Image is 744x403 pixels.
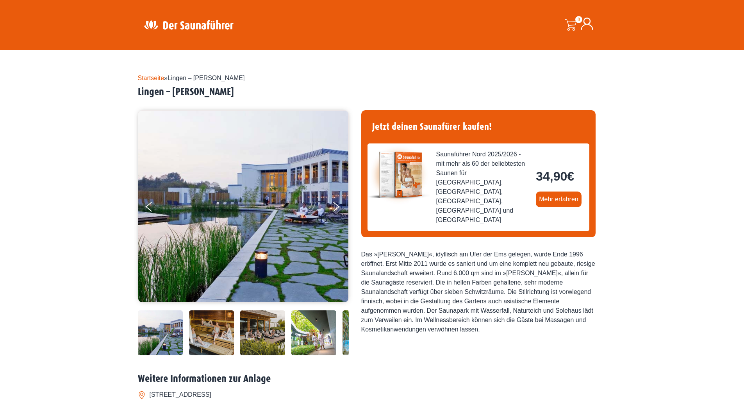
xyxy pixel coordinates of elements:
a: Mehr erfahren [536,192,582,207]
a: Startseite [138,75,164,81]
li: [STREET_ADDRESS] [138,389,607,401]
span: » [138,75,245,81]
span: 0 [575,16,582,23]
h4: Jetzt deinen Saunafürer kaufen! [368,116,589,137]
h2: Lingen – [PERSON_NAME] [138,86,607,98]
button: Next [332,199,351,218]
button: Previous [146,199,165,218]
h2: Weitere Informationen zur Anlage [138,373,607,385]
span: € [567,169,574,183]
span: Saunaführer Nord 2025/2026 - mit mehr als 60 der beliebtesten Saunen für [GEOGRAPHIC_DATA], [GEOG... [436,150,530,225]
img: der-saunafuehrer-2025-nord.jpg [368,143,430,206]
bdi: 34,90 [536,169,574,183]
div: Das »[PERSON_NAME]«, idyllisch am Ufer der Ems gelegen, wurde Ende 1996 eröffnet. Erst Mitte 2011... [361,250,596,334]
span: Lingen – [PERSON_NAME] [168,75,244,81]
